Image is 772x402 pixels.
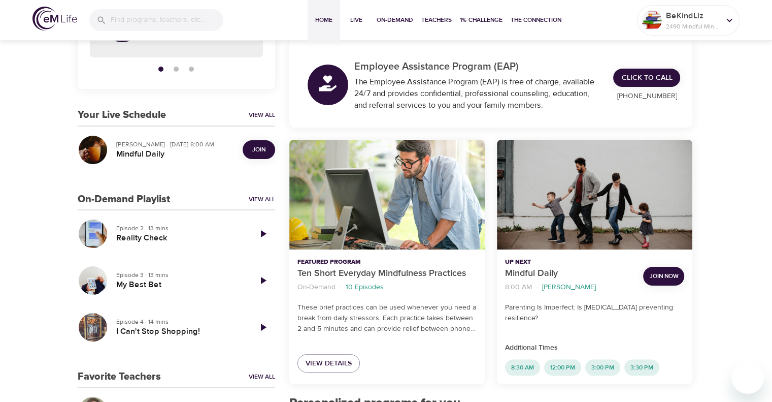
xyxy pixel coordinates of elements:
h3: On-Demand Playlist [78,194,170,205]
span: Teachers [421,15,452,25]
nav: breadcrumb [505,281,635,294]
button: Join [243,140,275,159]
div: 3:30 PM [624,359,659,376]
span: 12:00 PM [544,363,581,372]
a: Play Episode [251,268,275,293]
span: Live [344,15,368,25]
div: The Employee Assistance Program (EAP) is free of charge, available 24/7 and provides confidential... [354,76,601,111]
p: Employee Assistance Program (EAP) [354,59,601,74]
li: · [340,281,342,294]
button: Mindful Daily [497,140,692,250]
a: View Details [297,354,360,373]
img: Remy Sharp [642,10,662,30]
h3: Your Live Schedule [78,109,166,121]
p: On-Demand [297,282,335,293]
div: 8:30 AM [505,359,540,376]
p: Parenting Is Imperfect: Is [MEDICAL_DATA] preventing resilience? [505,302,684,324]
div: 12:00 PM [544,359,581,376]
p: Mindful Daily [505,267,635,281]
p: [PERSON_NAME] [542,282,596,293]
p: 10 Episodes [346,282,384,293]
p: Up Next [505,258,635,267]
button: Join Now [643,267,684,286]
p: BeKindLiz [666,10,720,22]
p: Episode 3 · 13 mins [116,270,243,280]
p: Episode 4 · 14 mins [116,317,243,326]
span: 8:30 AM [505,363,540,372]
h3: Favorite Teachers [78,371,161,383]
p: Episode 2 · 13 mins [116,224,243,233]
nav: breadcrumb [297,281,477,294]
button: My Best Bet [78,265,108,296]
a: View All [249,373,275,381]
h5: My Best Bet [116,280,243,290]
span: Home [312,15,336,25]
p: These brief practices can be used whenever you need a break from daily stressors. Each practice t... [297,302,477,334]
button: Reality Check [78,219,108,249]
img: logo [32,7,77,30]
a: View All [249,111,275,119]
span: Join [252,144,265,155]
button: I Can't Stop Shopping! [78,312,108,343]
a: Play Episode [251,315,275,339]
p: Featured Program [297,258,477,267]
a: View All [249,195,275,204]
button: Ten Short Everyday Mindfulness Practices [289,140,485,250]
div: 3:00 PM [585,359,620,376]
span: 3:00 PM [585,363,620,372]
h5: Mindful Daily [116,149,234,160]
span: The Connection [511,15,561,25]
h5: Reality Check [116,233,243,243]
h5: I Can't Stop Shopping! [116,326,243,337]
iframe: Button to launch messaging window [731,361,764,394]
p: [PERSON_NAME] · [DATE] 8:00 AM [116,140,234,149]
li: · [536,281,538,294]
span: View Details [306,357,352,370]
p: Additional Times [505,343,684,353]
a: Click to Call [613,69,680,87]
p: [PHONE_NUMBER] [613,91,680,102]
span: Join Now [649,271,678,282]
p: Ten Short Everyday Mindfulness Practices [297,267,477,281]
a: Play Episode [251,222,275,246]
span: 1% Challenge [460,15,502,25]
input: Find programs, teachers, etc... [111,9,223,31]
span: Click to Call [621,72,672,84]
span: On-Demand [377,15,413,25]
p: 8:00 AM [505,282,532,293]
span: 3:30 PM [624,363,659,372]
p: 2490 Mindful Minutes [666,22,720,31]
